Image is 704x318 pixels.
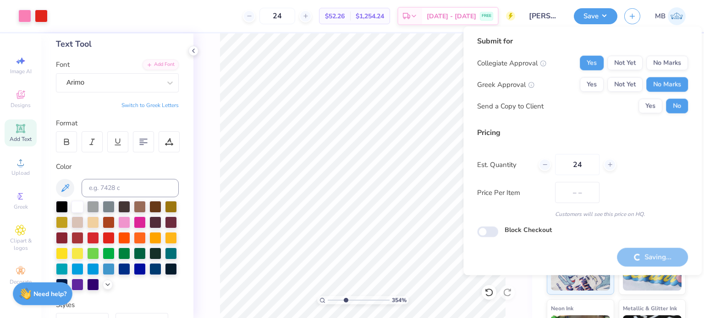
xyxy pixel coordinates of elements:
[580,56,604,70] button: Yes
[607,56,643,70] button: Not Yet
[555,154,599,175] input: – –
[10,68,32,75] span: Image AI
[427,11,476,21] span: [DATE] - [DATE]
[477,127,688,138] div: Pricing
[477,187,548,198] label: Price Per Item
[82,179,179,197] input: e.g. 7428 c
[655,7,686,25] a: MB
[666,99,688,113] button: No
[56,162,179,172] div: Color
[143,59,179,70] div: Add Font
[10,135,32,143] span: Add Text
[477,36,688,47] div: Submit for
[623,303,677,313] span: Metallic & Glitter Ink
[5,237,37,252] span: Clipart & logos
[392,296,407,304] span: 354 %
[477,58,546,68] div: Collegiate Approval
[356,11,384,21] span: $1,254.24
[638,99,662,113] button: Yes
[325,11,345,21] span: $52.26
[121,102,179,109] button: Switch to Greek Letters
[56,59,70,70] label: Font
[580,77,604,92] button: Yes
[11,169,30,177] span: Upload
[477,210,688,218] div: Customers will see this price on HQ.
[33,290,66,298] strong: Need help?
[668,7,686,25] img: Marianne Bagtang
[477,101,544,111] div: Send a Copy to Client
[655,11,665,22] span: MB
[56,38,179,50] div: Text Tool
[14,203,28,210] span: Greek
[646,77,688,92] button: No Marks
[477,159,532,170] label: Est. Quantity
[10,278,32,286] span: Decorate
[646,56,688,70] button: No Marks
[522,7,567,25] input: Untitled Design
[56,118,180,129] div: Format
[11,102,31,109] span: Designs
[505,225,552,235] label: Block Checkout
[482,13,491,19] span: FREE
[607,77,643,92] button: Not Yet
[551,303,573,313] span: Neon Ink
[574,8,617,24] button: Save
[477,79,534,90] div: Greek Approval
[259,8,295,24] input: – –
[56,300,179,310] div: Styles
